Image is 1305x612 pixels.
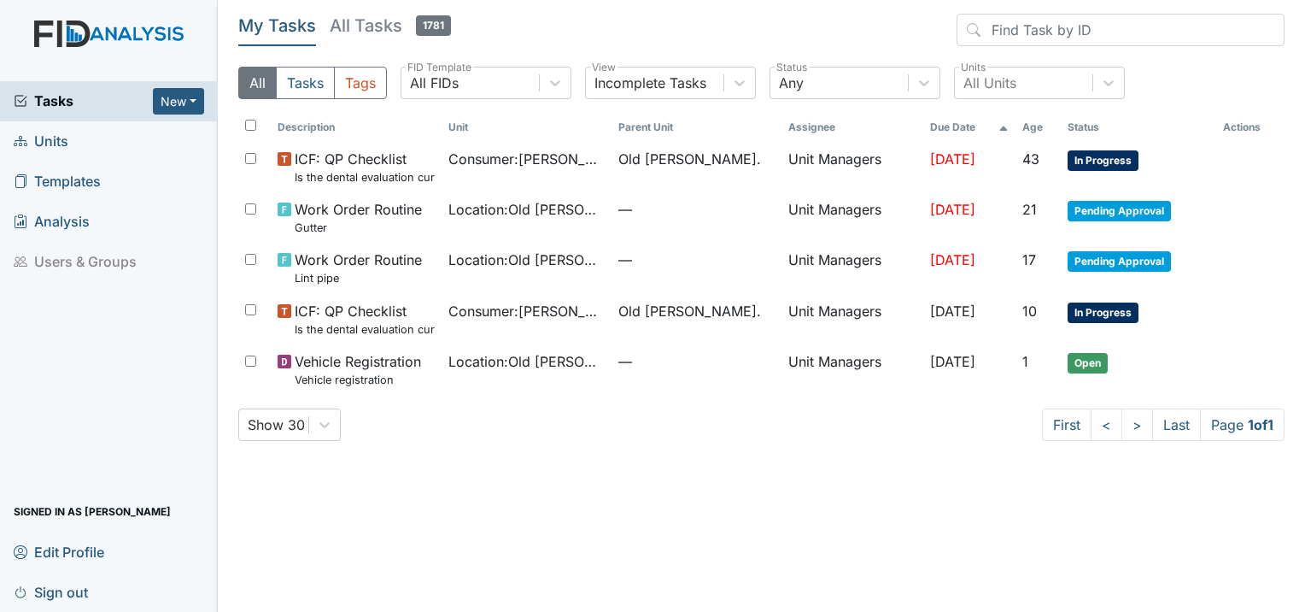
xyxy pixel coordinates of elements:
[781,142,923,192] td: Unit Managers
[781,294,923,344] td: Unit Managers
[14,579,88,605] span: Sign out
[781,344,923,395] td: Unit Managers
[1042,409,1091,441] a: First
[238,14,316,38] h5: My Tasks
[14,209,90,235] span: Analysis
[271,113,441,142] th: Toggle SortBy
[1068,251,1171,272] span: Pending Approval
[957,14,1285,46] input: Find Task by ID
[1248,416,1273,433] strong: 1 of 1
[1216,113,1285,142] th: Actions
[448,301,605,321] span: Consumer : [PERSON_NAME]
[930,150,975,168] span: [DATE]
[1022,251,1036,268] span: 17
[1022,201,1037,218] span: 21
[930,201,975,218] span: [DATE]
[1068,201,1171,221] span: Pending Approval
[295,250,422,286] span: Work Order Routine Lint pipe
[594,73,706,93] div: Incomplete Tasks
[779,73,804,93] div: Any
[295,321,434,338] small: Is the dental evaluation current? (document the date, oral rating, and goal # if needed in the co...
[1068,150,1138,171] span: In Progress
[248,415,305,435] div: Show 30
[618,250,775,270] span: —
[295,199,422,236] span: Work Order Routine Gutter
[1152,409,1201,441] a: Last
[14,128,68,155] span: Units
[245,120,256,131] input: Toggle All Rows Selected
[618,351,775,372] span: —
[295,372,421,388] small: Vehicle registration
[1022,150,1039,168] span: 43
[1068,303,1138,323] span: In Progress
[416,15,451,36] span: 1781
[1068,353,1108,374] span: Open
[618,199,775,220] span: —
[1061,113,1216,142] th: Toggle SortBy
[930,303,975,320] span: [DATE]
[334,67,387,99] button: Tags
[295,169,434,185] small: Is the dental evaluation current? (document the date, oral rating, and goal # if needed in the co...
[1022,303,1037,320] span: 10
[781,192,923,243] td: Unit Managers
[1121,409,1153,441] a: >
[442,113,612,142] th: Toggle SortBy
[781,113,923,142] th: Assignee
[930,353,975,370] span: [DATE]
[448,149,605,169] span: Consumer : [PERSON_NAME]
[14,91,153,111] a: Tasks
[618,149,761,169] span: Old [PERSON_NAME].
[448,199,605,220] span: Location : Old [PERSON_NAME].
[1015,113,1061,142] th: Toggle SortBy
[448,250,605,270] span: Location : Old [PERSON_NAME].
[930,251,975,268] span: [DATE]
[14,538,104,565] span: Edit Profile
[410,73,459,93] div: All FIDs
[612,113,781,142] th: Toggle SortBy
[923,113,1015,142] th: Toggle SortBy
[295,270,422,286] small: Lint pipe
[963,73,1016,93] div: All Units
[618,301,761,321] span: Old [PERSON_NAME].
[448,351,605,372] span: Location : Old [PERSON_NAME].
[295,220,422,236] small: Gutter
[295,351,421,388] span: Vehicle Registration Vehicle registration
[295,301,434,338] span: ICF: QP Checklist Is the dental evaluation current? (document the date, oral rating, and goal # i...
[1042,409,1285,441] nav: task-pagination
[153,88,204,115] button: New
[330,14,451,38] h5: All Tasks
[295,149,434,185] span: ICF: QP Checklist Is the dental evaluation current? (document the date, oral rating, and goal # i...
[1091,409,1122,441] a: <
[1022,353,1028,370] span: 1
[238,67,277,99] button: All
[781,243,923,293] td: Unit Managers
[14,168,101,195] span: Templates
[14,498,171,525] span: Signed in as [PERSON_NAME]
[238,67,387,99] div: Type filter
[1200,409,1285,441] span: Page
[276,67,335,99] button: Tasks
